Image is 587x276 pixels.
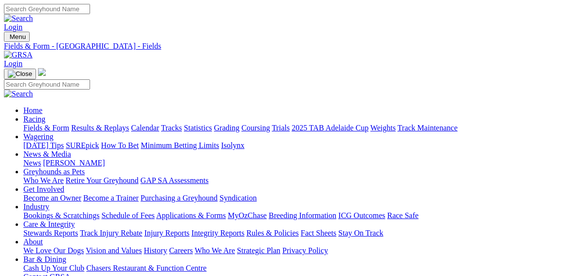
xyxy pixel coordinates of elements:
[101,141,139,149] a: How To Bet
[23,159,41,167] a: News
[23,229,78,237] a: Stewards Reports
[141,194,218,202] a: Purchasing a Greyhound
[86,246,142,255] a: Vision and Values
[4,59,22,68] a: Login
[4,90,33,98] img: Search
[214,124,239,132] a: Grading
[191,229,244,237] a: Integrity Reports
[23,176,64,184] a: Who We Are
[387,211,418,220] a: Race Safe
[144,229,189,237] a: Injury Reports
[23,124,69,132] a: Fields & Form
[23,141,64,149] a: [DATE] Tips
[269,211,336,220] a: Breeding Information
[23,246,84,255] a: We Love Our Dogs
[169,246,193,255] a: Careers
[195,246,235,255] a: Who We Are
[144,246,167,255] a: History
[8,70,32,78] img: Close
[10,33,26,40] span: Menu
[23,106,42,114] a: Home
[228,211,267,220] a: MyOzChase
[101,211,154,220] a: Schedule of Fees
[221,141,244,149] a: Isolynx
[301,229,336,237] a: Fact Sheets
[141,141,219,149] a: Minimum Betting Limits
[23,185,64,193] a: Get Involved
[241,124,270,132] a: Coursing
[292,124,368,132] a: 2025 TAB Adelaide Cup
[23,220,75,228] a: Care & Integrity
[23,115,45,123] a: Racing
[4,32,30,42] button: Toggle navigation
[220,194,257,202] a: Syndication
[338,211,385,220] a: ICG Outcomes
[237,246,280,255] a: Strategic Plan
[23,150,71,158] a: News & Media
[66,176,139,184] a: Retire Your Greyhound
[23,124,583,132] div: Racing
[4,51,33,59] img: GRSA
[23,264,84,272] a: Cash Up Your Club
[338,229,383,237] a: Stay On Track
[23,229,583,238] div: Care & Integrity
[23,202,49,211] a: Industry
[246,229,299,237] a: Rules & Policies
[184,124,212,132] a: Statistics
[4,4,90,14] input: Search
[23,255,66,263] a: Bar & Dining
[23,141,583,150] div: Wagering
[23,246,583,255] div: About
[4,14,33,23] img: Search
[370,124,396,132] a: Weights
[4,23,22,31] a: Login
[23,194,81,202] a: Become an Owner
[398,124,458,132] a: Track Maintenance
[23,159,583,167] div: News & Media
[23,167,85,176] a: Greyhounds as Pets
[282,246,328,255] a: Privacy Policy
[43,159,105,167] a: [PERSON_NAME]
[38,68,46,76] img: logo-grsa-white.png
[71,124,129,132] a: Results & Replays
[23,176,583,185] div: Greyhounds as Pets
[23,264,583,273] div: Bar & Dining
[23,238,43,246] a: About
[23,211,99,220] a: Bookings & Scratchings
[141,176,209,184] a: GAP SA Assessments
[23,194,583,202] div: Get Involved
[156,211,226,220] a: Applications & Forms
[86,264,206,272] a: Chasers Restaurant & Function Centre
[272,124,290,132] a: Trials
[23,132,54,141] a: Wagering
[131,124,159,132] a: Calendar
[80,229,142,237] a: Track Injury Rebate
[83,194,139,202] a: Become a Trainer
[4,69,36,79] button: Toggle navigation
[161,124,182,132] a: Tracks
[4,42,583,51] a: Fields & Form - [GEOGRAPHIC_DATA] - Fields
[23,211,583,220] div: Industry
[66,141,99,149] a: SUREpick
[4,79,90,90] input: Search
